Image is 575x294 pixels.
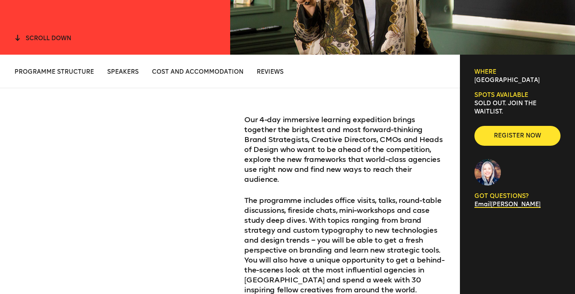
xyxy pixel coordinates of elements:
p: GOT QUESTIONS? [474,192,561,200]
p: SOLD OUT. Join the waitlist. [474,99,561,116]
h6: Spots available [474,91,561,99]
span: Speakers [107,68,139,75]
span: Cost and Accommodation [152,68,243,75]
a: Email[PERSON_NAME] [474,201,541,208]
h6: Where [474,68,561,76]
button: Register now [474,126,561,146]
button: scroll down [14,34,71,43]
span: Register now [488,132,547,140]
p: Our 4-day immersive learning expedition brings together the brightest and most forward-thinking B... [244,115,445,184]
span: Reviews [257,68,284,75]
span: scroll down [26,35,71,42]
span: Programme Structure [14,68,94,75]
p: [GEOGRAPHIC_DATA] [474,76,561,84]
